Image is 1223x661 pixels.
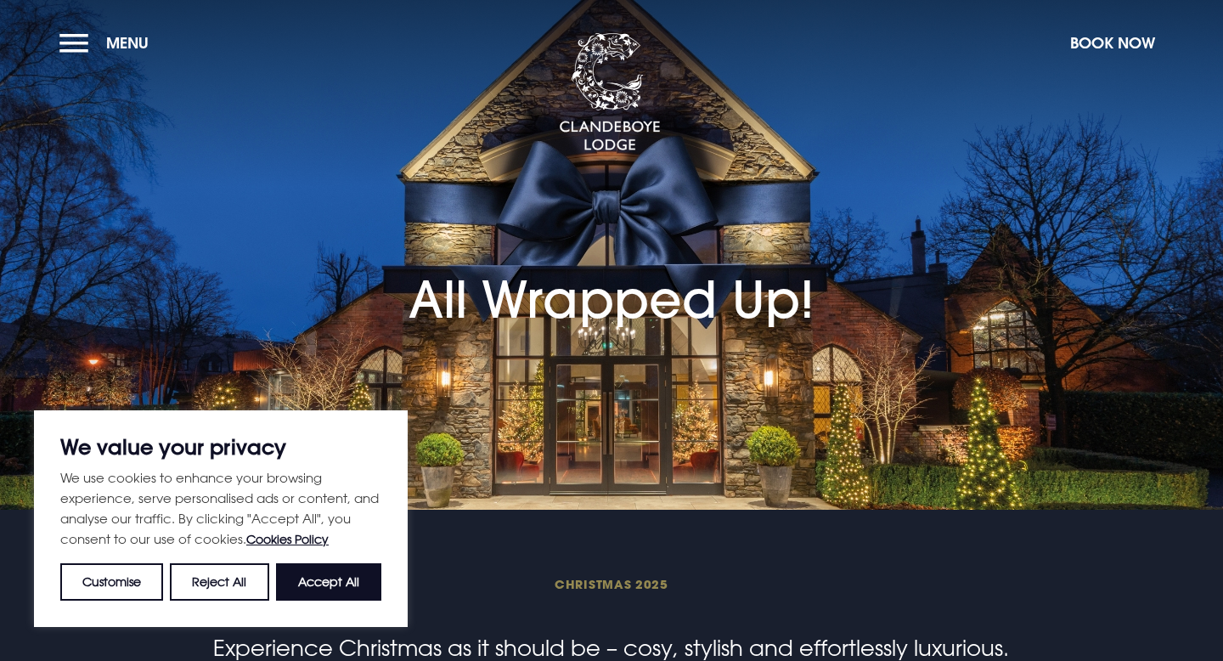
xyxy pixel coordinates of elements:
h1: All Wrapped Up! [409,189,814,329]
button: Menu [59,25,157,61]
p: We value your privacy [60,437,381,457]
button: Book Now [1062,25,1164,61]
p: We use cookies to enhance your browsing experience, serve personalised ads or content, and analys... [60,467,381,550]
a: Cookies Policy [246,532,329,546]
button: Accept All [276,563,381,601]
img: Clandeboye Lodge [559,33,661,152]
button: Customise [60,563,163,601]
button: Reject All [170,563,268,601]
span: Christmas 2025 [207,576,1016,592]
span: Menu [106,33,149,53]
div: We value your privacy [34,410,408,627]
